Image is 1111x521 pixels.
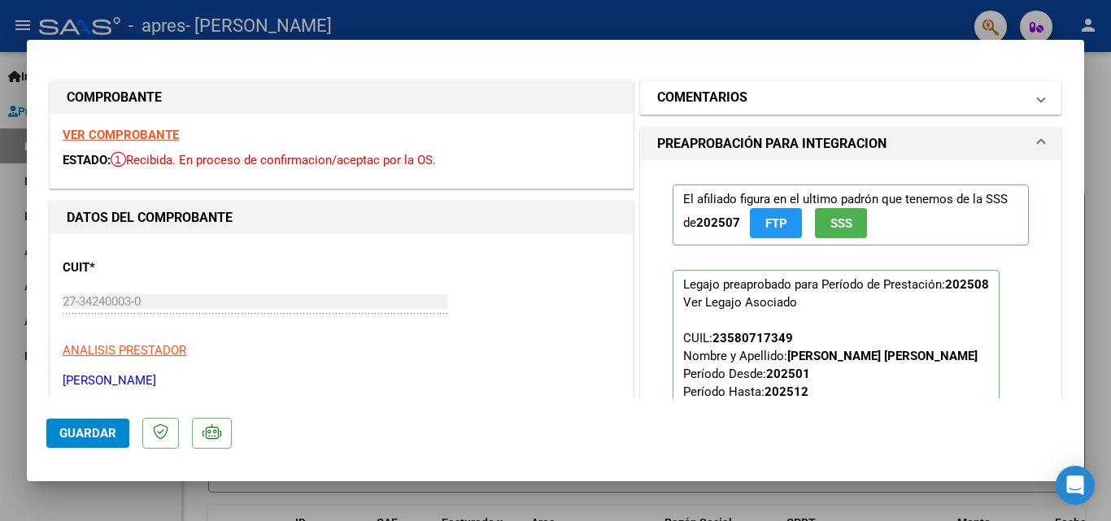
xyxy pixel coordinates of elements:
strong: DATOS DEL COMPROBANTE [67,210,233,225]
h1: PREAPROBACIÓN PARA INTEGRACION [657,134,887,154]
a: VER COMPROBANTE [63,128,179,142]
span: Recibida. En proceso de confirmacion/aceptac por la OS. [111,153,436,167]
p: Legajo preaprobado para Período de Prestación: [673,270,1000,486]
strong: 202512 [765,384,808,399]
strong: COMPROBANTE [67,89,162,105]
mat-expansion-panel-header: COMENTARIOS [641,81,1061,114]
div: Ver Legajo Asociado [683,293,797,311]
p: CUIT [63,258,230,277]
strong: [PERSON_NAME] [PERSON_NAME] [787,349,978,363]
button: SSS [815,208,867,238]
p: El afiliado figura en el ultimo padrón que tenemos de la SSS de [673,185,1029,245]
span: ESTADO: [63,153,111,167]
span: Guardar [59,426,116,441]
div: 23580717349 [712,329,793,347]
button: FTP [750,208,802,238]
h1: COMENTARIOS [657,88,747,107]
div: Open Intercom Messenger [1056,466,1095,505]
strong: 202508 [945,277,989,292]
span: ANALISIS PRESTADOR [63,343,186,358]
strong: 202507 [696,215,740,230]
p: [PERSON_NAME] [63,371,621,390]
mat-expansion-panel-header: PREAPROBACIÓN PARA INTEGRACION [641,128,1061,160]
span: CUIL: Nombre y Apellido: Período Desde: Período Hasta: Admite Dependencia: [683,331,978,435]
button: Guardar [46,419,129,448]
span: FTP [765,216,787,231]
strong: 202501 [766,367,810,381]
span: SSS [830,216,852,231]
